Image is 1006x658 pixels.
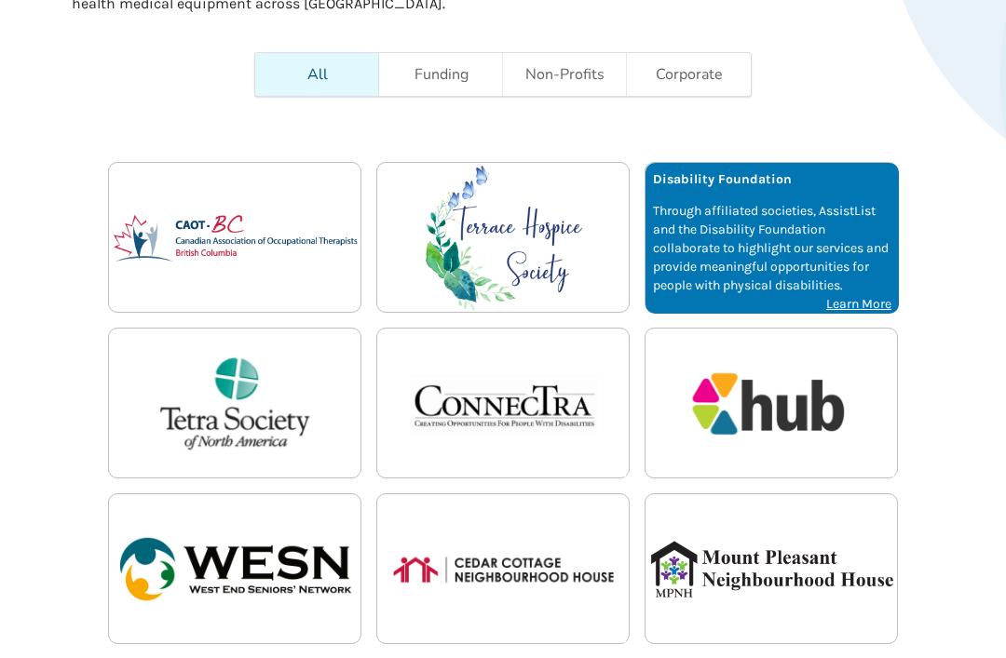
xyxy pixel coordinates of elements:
[377,163,631,314] img: terrace-hospice-society-assistlist-partner
[653,202,891,295] p: Through affiliated societies, AssistList and the Disability Foundation collaborate to highlight o...
[109,329,360,479] img: tetra-society-of-north-america-assistlist-partner
[646,329,899,479] img: south-vancouver-seniors-hub-assistlist-partner
[826,296,891,312] u: Learn More
[109,163,362,314] img: canadian-association-of-occupational-therapists,-british-columbia-assistlist-partner
[653,170,891,189] p: Disability Foundation
[646,494,899,645] img: mount-pleasant-neighbourhood-house-assistlist-partner
[377,329,631,479] img: connectra-assistlist-partner
[109,494,362,645] img: west-end-seniors’-network-assistlist-partner
[627,53,751,96] a: Corporate
[379,53,503,96] a: Funding
[255,53,379,96] a: All
[377,494,631,645] img: cedar-cottage-neighbourhood-house-assistlist-partner
[503,53,627,96] a: Non-Profits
